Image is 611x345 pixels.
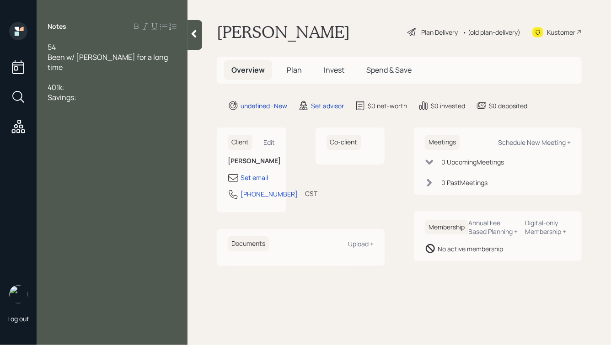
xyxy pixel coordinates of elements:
h6: Client [228,135,252,150]
span: 54 [48,42,56,52]
span: 401k: [48,82,65,92]
div: No active membership [438,244,503,254]
h6: [PERSON_NAME] [228,157,275,165]
span: Spend & Save [366,65,412,75]
h6: Co-client [327,135,361,150]
span: Plan [287,65,302,75]
div: 0 Past Meeting s [441,178,488,187]
span: Savings: [48,92,76,102]
div: Digital-only Membership + [525,218,571,236]
div: CST [305,189,317,198]
div: Upload + [348,239,374,248]
div: $0 deposited [489,101,527,111]
div: Kustomer [547,27,575,37]
h6: Membership [425,220,468,235]
div: 0 Upcoming Meeting s [441,157,504,167]
div: Plan Delivery [421,27,458,37]
span: Invest [324,65,344,75]
h6: Meetings [425,135,460,150]
label: Notes [48,22,66,31]
h1: [PERSON_NAME] [217,22,350,42]
div: $0 invested [431,101,465,111]
div: [PHONE_NUMBER] [241,189,298,199]
div: Schedule New Meeting + [498,138,571,147]
div: Edit [264,138,275,147]
div: Log out [7,314,29,323]
h6: Documents [228,236,269,251]
div: undefined · New [241,101,287,111]
span: Been w/ [PERSON_NAME] for a long time [48,52,169,72]
div: Annual Fee Based Planning + [468,218,518,236]
div: $0 net-worth [368,101,407,111]
span: Overview [231,65,265,75]
div: Set advisor [311,101,344,111]
img: hunter_neumayer.jpg [9,285,27,303]
div: Set email [241,173,268,182]
div: • (old plan-delivery) [462,27,520,37]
